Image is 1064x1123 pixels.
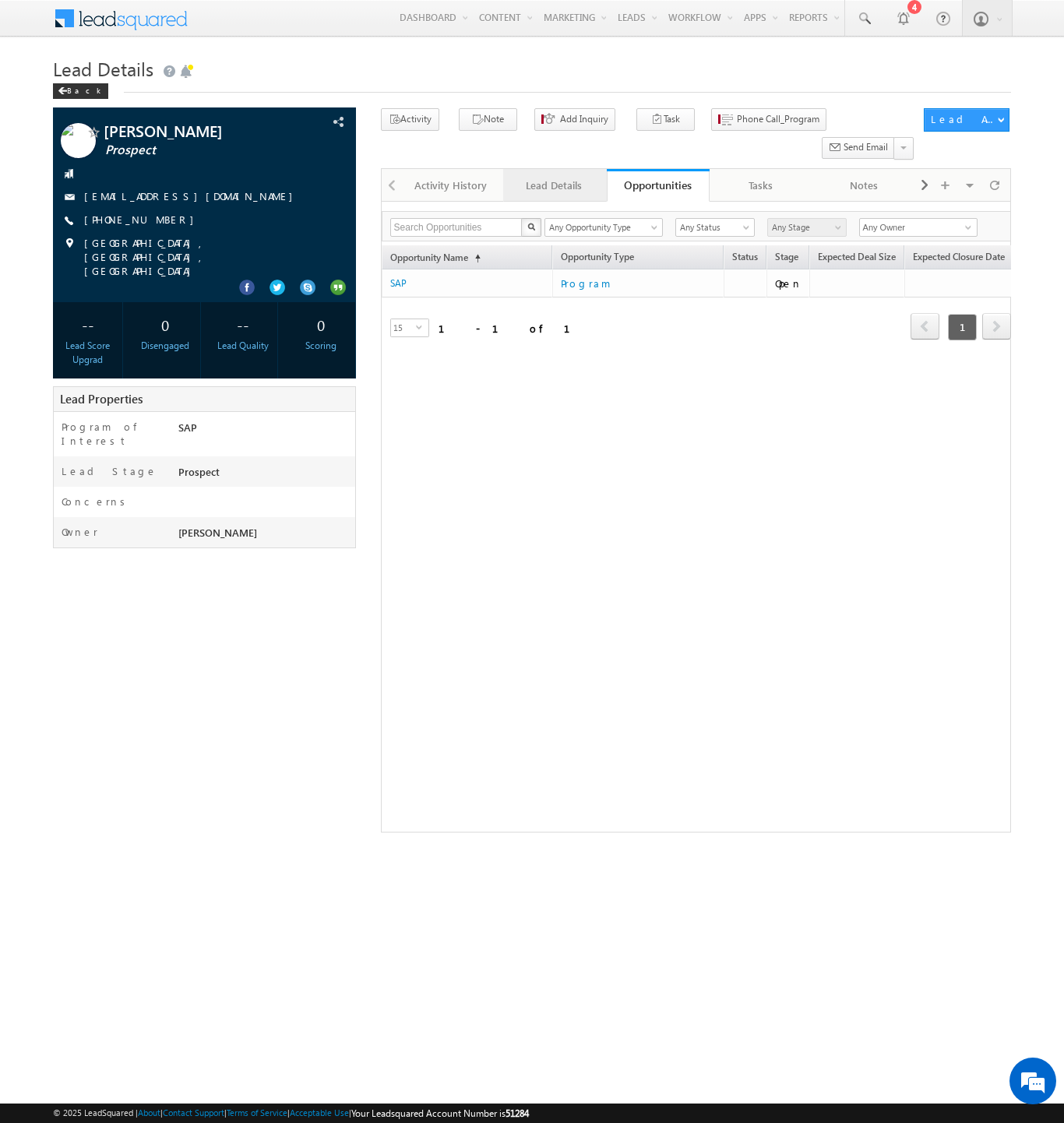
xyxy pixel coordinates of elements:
span: Expected Closure Date [913,251,1005,262]
textarea: Type your message and hit 'Enter' [20,144,284,466]
span: Lead Properties [60,391,143,407]
div: Lead Actions [931,112,997,126]
span: Any Stage [768,220,842,234]
div: Tasks [722,176,798,195]
img: Profile photo [61,123,96,164]
span: Your Leadsquared Account Number is [351,1107,529,1119]
div: Chat with us now [81,82,262,102]
a: SAP [390,277,407,289]
a: Any Status [675,218,755,237]
a: Expected Deal Size [810,248,904,269]
a: Status [724,248,766,269]
img: d_60004797649_company_0_60004797649 [26,82,65,102]
button: Note [459,108,517,131]
span: Stage [775,251,798,262]
a: Stage [767,248,806,269]
div: Activity History [413,176,489,195]
div: Lead Score Upgrad [57,339,118,367]
input: Type to Search [859,218,978,237]
span: Lead Details [53,56,153,81]
a: next [982,315,1011,340]
span: Any Status [676,220,750,234]
div: Lead Details [516,176,592,195]
span: Expected Deal Size [818,251,896,262]
a: Opportunities [607,169,710,202]
a: Show All Items [957,220,976,235]
div: SAP [174,420,355,442]
div: Notes [825,176,901,195]
div: -- [57,310,118,339]
div: Scoring [290,339,351,353]
a: prev [911,315,939,340]
span: Any Opportunity Type [545,220,653,234]
span: Prospect [105,143,292,158]
a: Any Opportunity Type [544,218,663,237]
div: Back [53,83,108,99]
label: Lead Stage [62,464,157,478]
div: Lead Quality [213,339,274,353]
span: Send Email [844,140,888,154]
button: Phone Call_Program [711,108,826,131]
span: next [982,313,1011,340]
div: Minimize live chat window [255,8,293,45]
a: Back [53,83,116,96]
button: Add Inquiry [534,108,615,131]
a: Lead Details [503,169,606,202]
span: (sorted ascending) [468,252,481,265]
button: Activity [381,108,439,131]
label: Concerns [62,495,131,509]
a: Acceptable Use [290,1107,349,1118]
span: select [416,323,428,330]
span: 1 [948,314,977,340]
em: Start Chat [212,480,283,501]
div: Open [775,276,802,290]
span: [PHONE_NUMBER] [84,213,202,228]
label: Program of Interest [62,420,163,448]
a: Terms of Service [227,1107,287,1118]
button: Task [636,108,695,131]
span: [PERSON_NAME] [178,526,257,539]
span: [PERSON_NAME] [104,123,291,139]
img: Search [527,223,535,231]
a: [EMAIL_ADDRESS][DOMAIN_NAME] [84,189,301,202]
span: [GEOGRAPHIC_DATA], [GEOGRAPHIC_DATA], [GEOGRAPHIC_DATA] [84,236,328,278]
label: Owner [62,525,98,539]
div: Disengaged [135,339,196,353]
a: About [138,1107,160,1118]
a: Contact Support [163,1107,224,1118]
span: Opportunity Name [390,252,468,263]
div: -- [213,310,274,339]
span: 15 [391,319,416,336]
button: Lead Actions [924,108,1009,132]
a: Activity History [400,169,503,202]
div: 0 [135,310,196,339]
span: prev [911,313,939,340]
a: Opportunity Name(sorted ascending) [382,248,488,269]
span: © 2025 LeadSquared | | | | | [53,1106,529,1121]
a: Expected Closure Date [905,248,1013,269]
div: Opportunities [618,178,698,192]
span: 51284 [506,1107,529,1119]
a: Notes [812,169,915,202]
a: Tasks [710,169,812,202]
button: Send Email [822,137,895,160]
div: 0 [290,310,351,339]
span: Add Inquiry [560,112,608,126]
span: Opportunity Type [553,248,723,269]
a: Program [561,274,717,293]
div: 1 - 1 of 1 [439,319,589,337]
a: Any Stage [767,218,847,237]
span: Phone Call_Program [737,112,819,126]
div: Prospect [174,464,355,486]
